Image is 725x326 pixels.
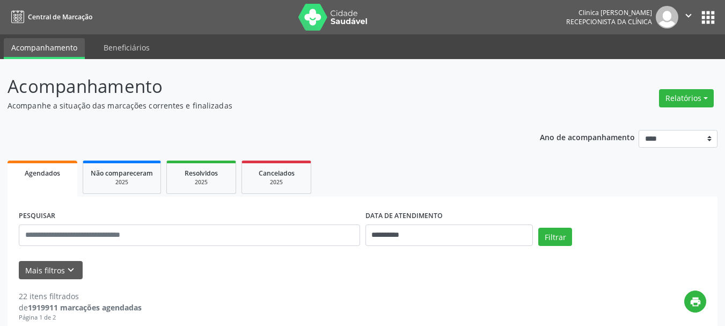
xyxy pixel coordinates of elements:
span: Cancelados [259,169,295,178]
button: apps [699,8,717,27]
span: Agendados [25,169,60,178]
div: 22 itens filtrados [19,291,142,302]
i: keyboard_arrow_down [65,264,77,276]
button: Relatórios [659,89,714,107]
i:  [683,10,694,21]
p: Acompanhamento [8,73,504,100]
div: Página 1 de 2 [19,313,142,322]
span: Recepcionista da clínica [566,17,652,26]
div: 2025 [174,178,228,186]
button: print [684,291,706,313]
span: Não compareceram [91,169,153,178]
div: Clinica [PERSON_NAME] [566,8,652,17]
button: Filtrar [538,228,572,246]
button: Mais filtroskeyboard_arrow_down [19,261,83,280]
span: Central de Marcação [28,12,92,21]
span: Resolvidos [185,169,218,178]
label: PESQUISAR [19,208,55,224]
strong: 1919911 marcações agendadas [28,302,142,313]
button:  [678,6,699,28]
a: Beneficiários [96,38,157,57]
label: DATA DE ATENDIMENTO [365,208,443,224]
p: Acompanhe a situação das marcações correntes e finalizadas [8,100,504,111]
a: Acompanhamento [4,38,85,59]
p: Ano de acompanhamento [540,130,635,143]
a: Central de Marcação [8,8,92,26]
i: print [690,296,701,308]
div: de [19,302,142,313]
div: 2025 [91,178,153,186]
img: img [656,6,678,28]
div: 2025 [250,178,303,186]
